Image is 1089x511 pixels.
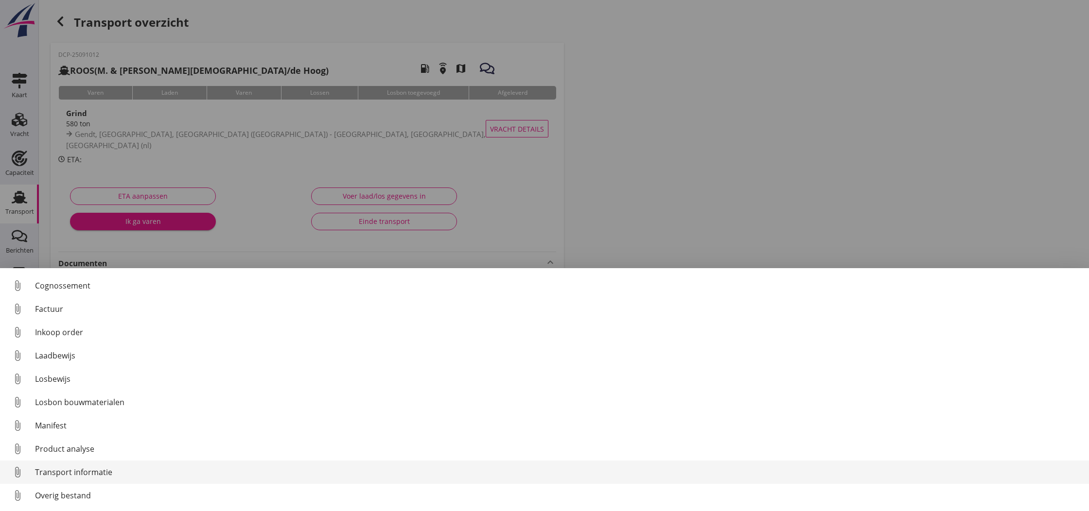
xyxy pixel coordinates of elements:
[10,441,25,457] i: attach_file
[10,371,25,387] i: attach_file
[35,326,1081,338] div: Inkoop order
[10,418,25,433] i: attach_file
[35,350,1081,361] div: Laadbewijs
[10,324,25,340] i: attach_file
[10,348,25,363] i: attach_file
[35,373,1081,385] div: Losbewijs
[10,394,25,410] i: attach_file
[10,464,25,480] i: attach_file
[10,278,25,293] i: attach_file
[35,420,1081,431] div: Manifest
[35,466,1081,478] div: Transport informatie
[35,280,1081,291] div: Cognossement
[35,490,1081,501] div: Overig bestand
[35,303,1081,315] div: Factuur
[10,488,25,503] i: attach_file
[35,443,1081,455] div: Product analyse
[10,301,25,317] i: attach_file
[35,396,1081,408] div: Losbon bouwmaterialen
